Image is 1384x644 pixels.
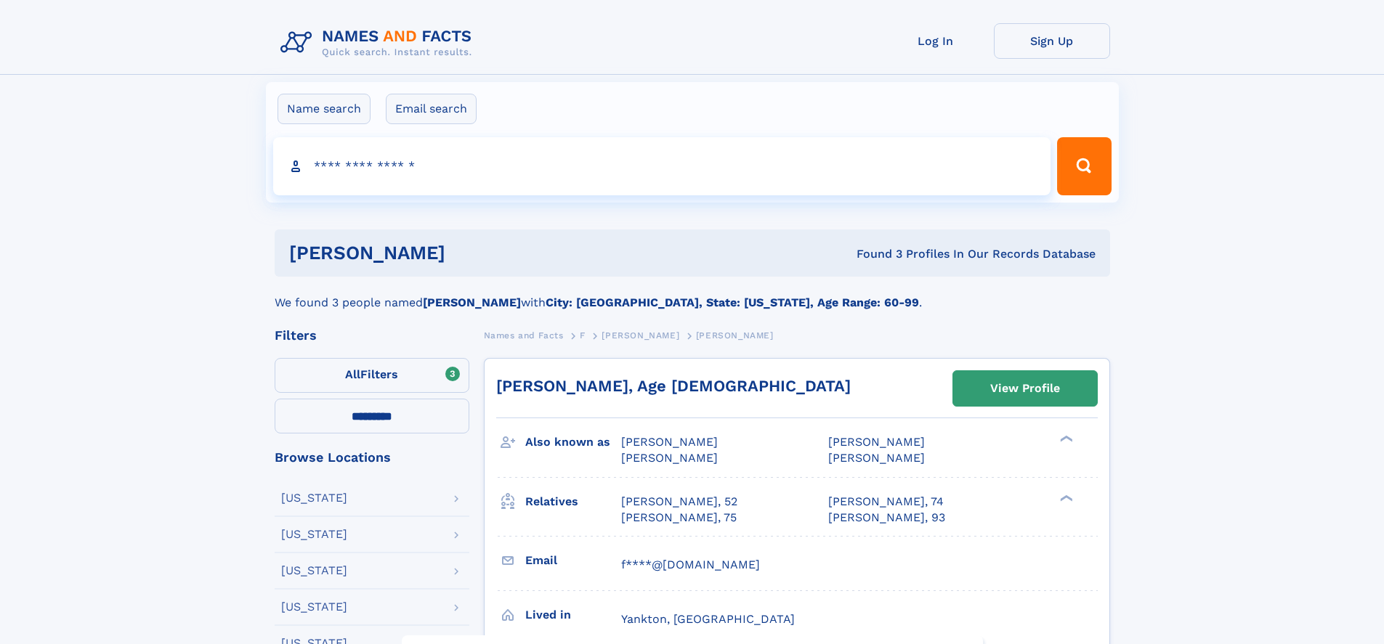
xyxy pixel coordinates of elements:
a: [PERSON_NAME], 93 [828,510,945,526]
a: [PERSON_NAME], 74 [828,494,944,510]
a: [PERSON_NAME], 75 [621,510,737,526]
span: All [345,367,360,381]
a: Log In [878,23,994,59]
span: [PERSON_NAME] [828,451,925,465]
b: [PERSON_NAME] [423,295,521,309]
div: [US_STATE] [281,565,347,576]
h3: Email [525,548,621,573]
div: View Profile [990,372,1060,405]
h3: Relatives [525,489,621,514]
a: F [580,326,586,344]
span: [PERSON_NAME] [602,330,679,341]
span: [PERSON_NAME] [828,435,925,449]
a: Sign Up [994,23,1110,59]
label: Email search [386,94,477,124]
div: [US_STATE] [281,601,347,613]
span: F [580,330,586,341]
img: Logo Names and Facts [275,23,484,62]
button: Search Button [1057,137,1111,195]
a: [PERSON_NAME] [602,326,679,344]
a: Names and Facts [484,326,564,344]
h3: Also known as [525,430,621,455]
label: Filters [275,358,469,393]
span: [PERSON_NAME] [696,330,774,341]
div: [US_STATE] [281,492,347,504]
div: Browse Locations [275,451,469,464]
a: View Profile [953,371,1097,406]
span: Yankton, [GEOGRAPHIC_DATA] [621,612,795,626]
h3: Lived in [525,603,621,627]
h1: [PERSON_NAME] [289,244,651,262]
div: We found 3 people named with . [275,277,1110,311]
div: ❯ [1056,493,1074,502]
a: [PERSON_NAME], Age [DEMOGRAPHIC_DATA] [496,377,851,395]
div: [US_STATE] [281,529,347,540]
div: ❯ [1056,434,1074,444]
div: Filters [275,329,469,342]
span: [PERSON_NAME] [621,451,718,465]
span: [PERSON_NAME] [621,435,718,449]
label: Name search [278,94,371,124]
a: [PERSON_NAME], 52 [621,494,737,510]
b: City: [GEOGRAPHIC_DATA], State: [US_STATE], Age Range: 60-99 [546,295,919,309]
div: Found 3 Profiles In Our Records Database [651,246,1096,262]
input: search input [273,137,1051,195]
